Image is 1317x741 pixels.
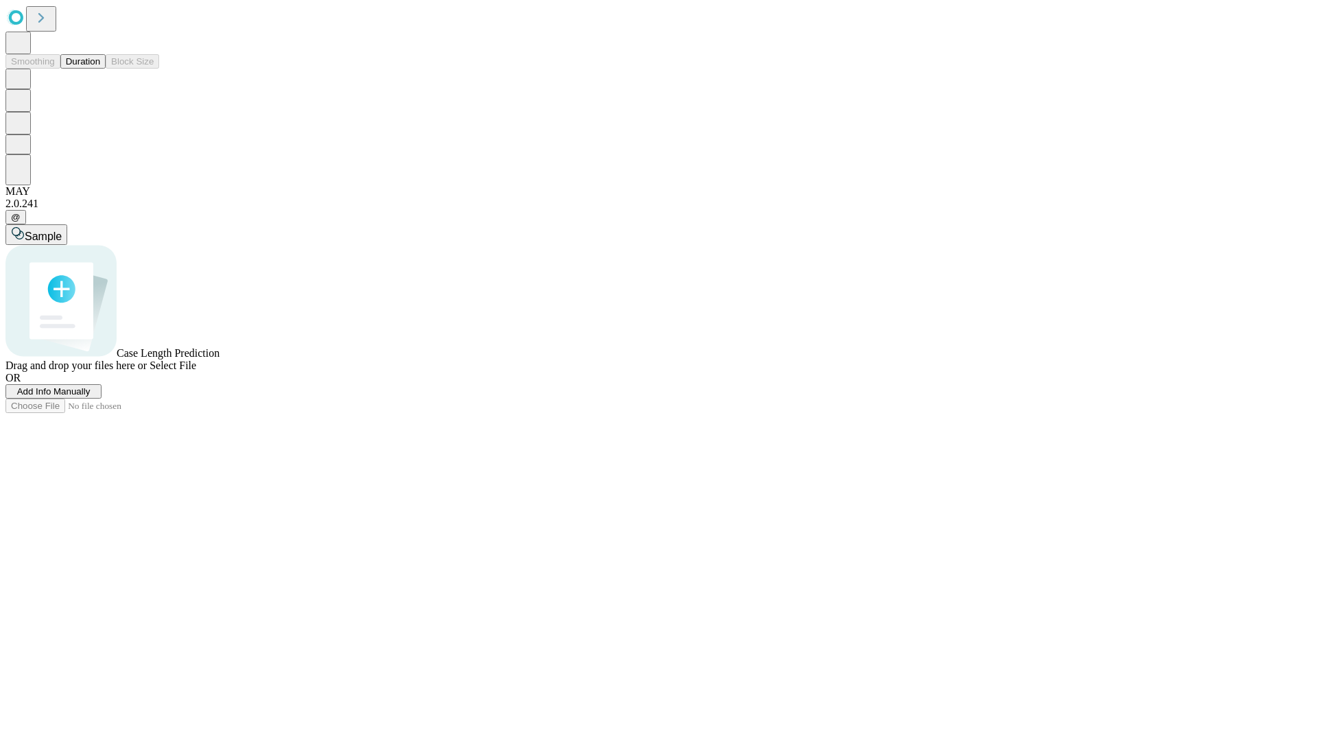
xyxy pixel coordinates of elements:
[5,198,1312,210] div: 2.0.241
[5,224,67,245] button: Sample
[106,54,159,69] button: Block Size
[150,360,196,371] span: Select File
[5,210,26,224] button: @
[60,54,106,69] button: Duration
[117,347,219,359] span: Case Length Prediction
[5,372,21,384] span: OR
[25,231,62,242] span: Sample
[5,384,102,399] button: Add Info Manually
[5,360,147,371] span: Drag and drop your files here or
[17,386,91,397] span: Add Info Manually
[11,212,21,222] span: @
[5,185,1312,198] div: MAY
[5,54,60,69] button: Smoothing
